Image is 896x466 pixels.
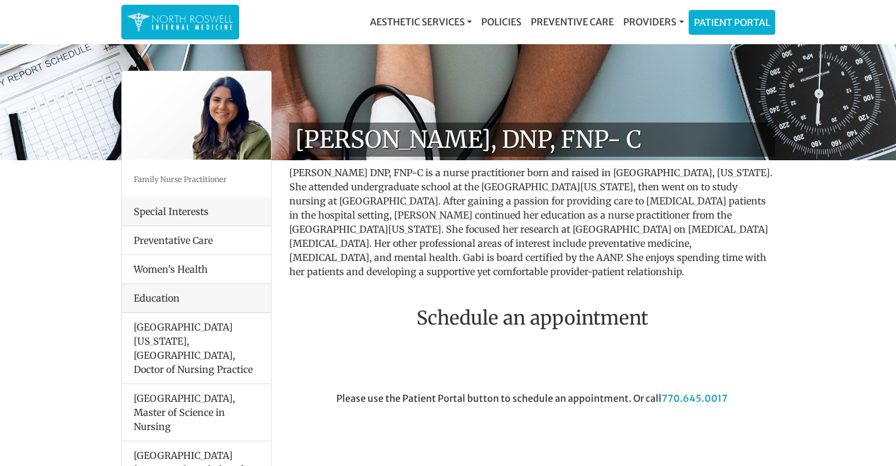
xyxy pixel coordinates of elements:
a: Policies [477,10,526,34]
li: [GEOGRAPHIC_DATA], Master of Science in Nursing [122,384,271,441]
div: Special Interests [122,197,271,226]
li: Women’s Health [122,255,271,284]
a: Providers [619,10,688,34]
a: 770.645.0017 [662,392,728,404]
p: [PERSON_NAME] DNP, FNP-C is a nurse practitioner born and raised in [GEOGRAPHIC_DATA], [US_STATE]... [289,166,775,279]
a: Patient Portal [689,11,775,34]
li: Preventative Care [122,226,271,255]
small: Family Nurse Practitioner [134,174,227,184]
img: North Roswell Internal Medicine [127,11,233,34]
div: Please use the Patient Portal button to schedule an appointment. Or call [280,391,784,457]
li: [GEOGRAPHIC_DATA][US_STATE], [GEOGRAPHIC_DATA], Doctor of Nursing Practice [122,313,271,384]
h2: Schedule an appointment [289,307,775,329]
h1: [PERSON_NAME], DNP, FNP- C [289,123,775,157]
div: Education [122,284,271,313]
a: Preventive Care [526,10,619,34]
a: Aesthetic Services [365,10,477,34]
